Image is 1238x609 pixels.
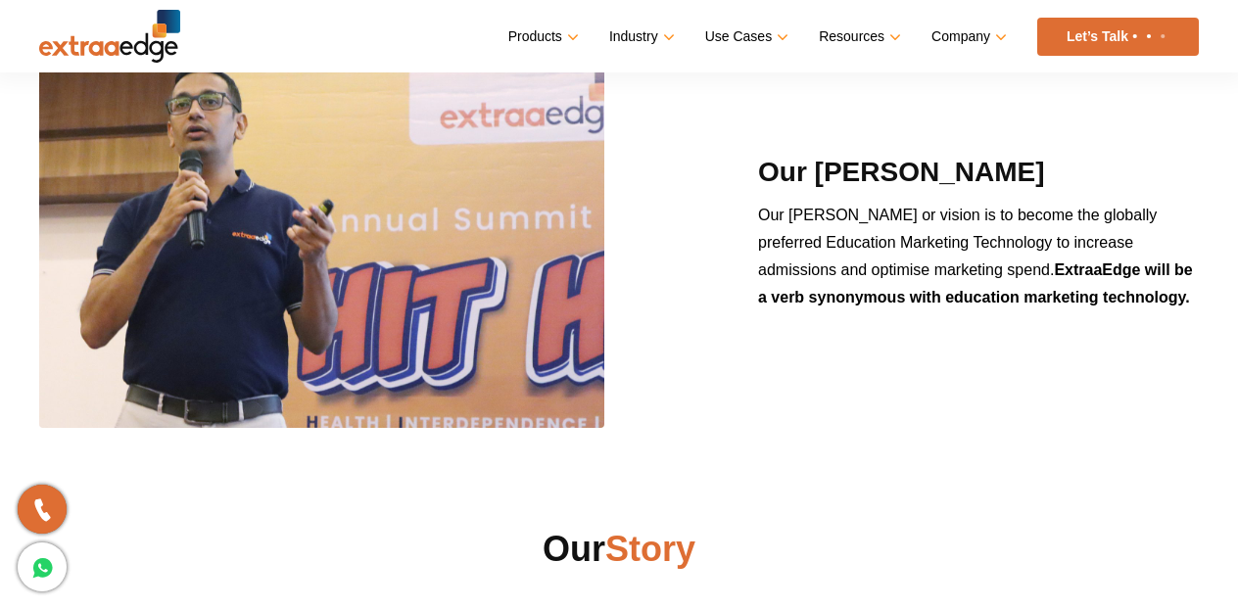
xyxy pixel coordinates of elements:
h2: Our [39,526,1199,573]
span: Story [605,529,695,569]
a: Company [931,23,1003,51]
p: Our [PERSON_NAME] or vision is to become the globally preferred Education Marketing Technology to... [758,202,1199,326]
img: sushil about us [39,51,604,428]
a: Products [508,23,575,51]
a: Industry [609,23,671,51]
a: Let’s Talk [1037,18,1199,56]
h3: Our [PERSON_NAME] [758,153,1199,202]
strong: ExtraaEdge will be a verb synonymous with education marketing technology. [758,261,1193,305]
a: Resources [819,23,897,51]
a: Use Cases [705,23,785,51]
